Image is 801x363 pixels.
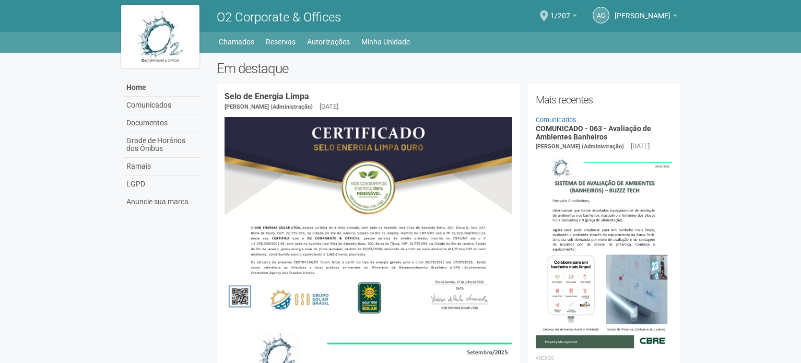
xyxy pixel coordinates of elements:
a: Anuncie sua marca [124,193,201,210]
a: Grade de Horários dos Ônibus [124,132,201,158]
div: [DATE] [631,142,650,151]
a: AC [593,7,609,24]
img: COMUNICADO%20-%20054%20-%20Selo%20de%20Energia%20Limpa%20-%20P%C3%A1g.%202.jpg [225,117,512,321]
a: Reservas [266,34,296,49]
a: Selo de Energia Limpa [225,91,309,101]
a: LGPD [124,175,201,193]
div: [DATE] [320,102,338,111]
li: Anexos [536,354,672,363]
a: COMUNICADO - 063 - Avaliação de Ambientes Banheiros [536,124,651,140]
span: Andréa Cunha [615,2,670,20]
a: Documentos [124,114,201,132]
a: Ramais [124,158,201,175]
h2: Em destaque [217,61,680,76]
img: COMUNICADO%20-%20063%20-%20Avalia%C3%A7%C3%A3o%20de%20Ambientes%20Banheiros.jpg [536,151,672,348]
a: Chamados [219,34,254,49]
h2: Mais recentes [536,92,672,108]
span: [PERSON_NAME] (Administração) [225,103,313,110]
a: Minha Unidade [361,34,410,49]
a: Comunicados [124,97,201,114]
a: Autorizações [307,34,350,49]
a: [PERSON_NAME] [615,13,677,21]
span: O2 Corporate & Offices [217,10,341,25]
span: 1/207 [550,2,570,20]
a: 1/207 [550,13,577,21]
img: logo.jpg [121,5,199,68]
a: Comunicados [536,116,576,124]
a: Home [124,79,201,97]
span: [PERSON_NAME] (Administração) [536,143,624,150]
